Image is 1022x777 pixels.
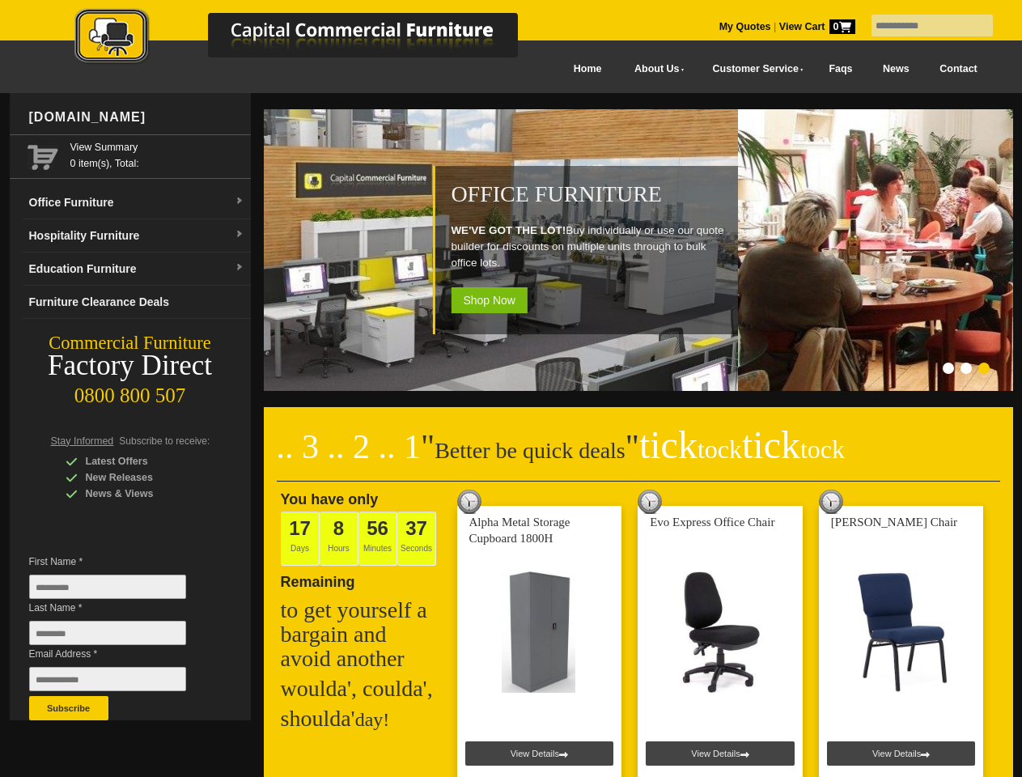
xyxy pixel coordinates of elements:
[23,186,251,219] a: Office Furnituredropdown
[10,355,251,377] div: Factory Direct
[29,667,186,691] input: Email Address *
[451,287,528,313] span: Shop Now
[451,223,729,271] p: Buy individually or use our quote builder for discounts on multiple units through to bulk office ...
[978,363,990,374] li: Page dot 3
[333,517,344,539] span: 8
[29,600,210,616] span: Last Name *
[457,490,481,514] img: tick tock deal clock
[367,517,388,539] span: 56
[451,224,566,236] strong: WE'VE GOT THE LOT!
[235,263,244,273] img: dropdown
[943,363,954,374] li: Page dot 1
[29,575,186,599] input: First Name *
[397,512,436,566] span: Seconds
[29,696,108,720] button: Subscribe
[829,19,855,34] span: 0
[30,8,596,67] img: Capital Commercial Furniture Logo
[779,21,855,32] strong: View Cart
[451,182,729,206] h1: Office Furniture
[281,491,379,507] span: You have only
[23,93,251,142] div: [DOMAIN_NAME]
[66,486,219,502] div: News & Views
[694,51,813,87] a: Customer Service
[355,709,390,730] span: day!
[405,517,427,539] span: 37
[625,428,845,465] span: "
[277,433,1000,482] h2: Better be quick deals
[320,512,358,566] span: Hours
[719,21,771,32] a: My Quotes
[23,253,251,286] a: Education Furnituredropdown
[29,646,210,662] span: Email Address *
[30,8,596,72] a: Capital Commercial Furniture Logo
[70,139,244,169] span: 0 item(s), Total:
[638,490,662,514] img: tick tock deal clock
[961,363,972,374] li: Page dot 2
[235,197,244,206] img: dropdown
[924,51,992,87] a: Contact
[23,286,251,319] a: Furniture Clearance Deals
[281,567,355,590] span: Remaining
[10,376,251,407] div: 0800 800 507
[814,51,868,87] a: Faqs
[698,435,742,464] span: tock
[235,230,244,240] img: dropdown
[358,512,397,566] span: Minutes
[776,21,854,32] a: View Cart0
[639,423,845,466] span: tick tick
[51,435,114,447] span: Stay Informed
[10,332,251,355] div: Commercial Furniture
[281,598,443,671] h2: to get yourself a bargain and avoid another
[819,490,843,514] img: tick tock deal clock
[281,512,320,566] span: Days
[281,677,443,701] h2: woulda', coulda',
[289,517,311,539] span: 17
[29,554,210,570] span: First Name *
[800,435,845,464] span: tock
[66,453,219,469] div: Latest Offers
[421,428,435,465] span: "
[23,219,251,253] a: Hospitality Furnituredropdown
[867,51,924,87] a: News
[29,621,186,645] input: Last Name *
[119,435,210,447] span: Subscribe to receive:
[277,428,422,465] span: .. 3 .. 2 .. 1
[281,707,443,732] h2: shoulda'
[70,139,244,155] a: View Summary
[66,469,219,486] div: New Releases
[617,51,694,87] a: About Us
